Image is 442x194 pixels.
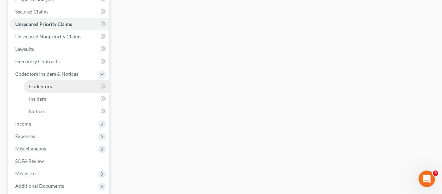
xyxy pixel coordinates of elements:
span: Lawsuits [15,46,34,52]
iframe: Intercom live chat [418,170,435,187]
span: SOFA Review [15,158,44,164]
span: Executory Contracts [15,58,60,64]
span: Codebtors Insiders & Notices [15,71,78,77]
span: Codebtors [29,83,52,89]
span: Additional Documents [15,183,64,189]
span: Insiders [29,96,46,102]
span: Miscellaneous [15,146,46,151]
a: Executory Contracts [10,55,109,68]
a: Insiders [24,93,109,105]
span: Unsecured Priority Claims [15,21,72,27]
span: Notices [29,108,46,114]
a: Notices [24,105,109,118]
a: Unsecured Priority Claims [10,18,109,30]
span: Income [15,121,31,127]
span: Unsecured Nonpriority Claims [15,34,81,39]
span: Secured Claims [15,9,48,15]
a: Secured Claims [10,6,109,18]
span: Means Test [15,170,39,176]
span: Expenses [15,133,35,139]
span: 3 [433,170,438,176]
a: Unsecured Nonpriority Claims [10,30,109,43]
a: Lawsuits [10,43,109,55]
a: Codebtors [24,80,109,93]
a: SOFA Review [10,155,109,167]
